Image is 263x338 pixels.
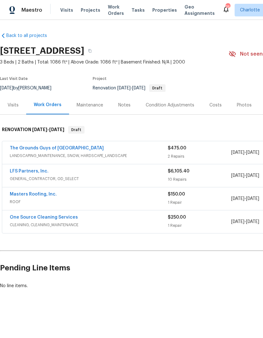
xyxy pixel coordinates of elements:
span: Projects [81,7,100,13]
span: Draft [150,86,165,90]
span: [DATE] [231,196,244,201]
span: - [231,149,259,156]
span: LANDSCAPING_MAINTENANCE, SNOW, HARDSCAPE_LANDSCAPE [10,153,168,159]
span: [DATE] [231,220,244,224]
div: Photos [237,102,252,108]
div: 1 Repair [168,199,231,206]
span: Charlotte [240,7,260,13]
span: [DATE] [49,127,64,132]
span: Properties [152,7,177,13]
a: Masters Roofing, Inc. [10,192,57,196]
span: $250.00 [168,215,186,220]
div: Condition Adjustments [146,102,194,108]
div: Notes [118,102,131,108]
span: Work Orders [108,4,124,16]
span: Visits [60,7,73,13]
span: [DATE] [231,173,244,178]
div: 1 Repair [168,222,231,229]
span: [DATE] [246,150,259,155]
button: Copy Address [84,45,96,57]
span: CLEANING, CLEANING_MAINTENANCE [10,222,168,228]
span: Renovation [93,86,166,90]
span: [DATE] [246,173,259,178]
span: $150.00 [168,192,185,196]
div: 76 [225,4,230,10]
span: - [32,127,64,132]
div: Work Orders [34,102,61,108]
span: - [231,196,259,202]
span: [DATE] [132,86,145,90]
span: Project [93,77,107,81]
span: $475.00 [168,146,186,150]
span: [DATE] [32,127,47,132]
a: One Source Cleaning Services [10,215,78,220]
span: Maestro [21,7,42,13]
span: [DATE] [246,196,259,201]
div: 2 Repairs [168,153,231,160]
h6: RENOVATION [2,126,64,134]
span: - [231,172,259,179]
div: Maintenance [77,102,103,108]
span: Tasks [131,8,145,12]
span: [DATE] [117,86,131,90]
span: GENERAL_CONTRACTOR, OD_SELECT [10,176,168,182]
a: The Grounds Guys of [GEOGRAPHIC_DATA] [10,146,104,150]
span: - [231,219,259,225]
span: Draft [69,127,84,133]
span: Geo Assignments [184,4,215,16]
div: Costs [209,102,222,108]
span: - [117,86,145,90]
span: $6,105.40 [168,169,190,173]
span: ROOF [10,199,168,205]
span: [DATE] [231,150,244,155]
div: 10 Repairs [168,176,231,183]
div: Visits [8,102,19,108]
span: [DATE] [246,220,259,224]
a: LFS Partners, Inc. [10,169,49,173]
